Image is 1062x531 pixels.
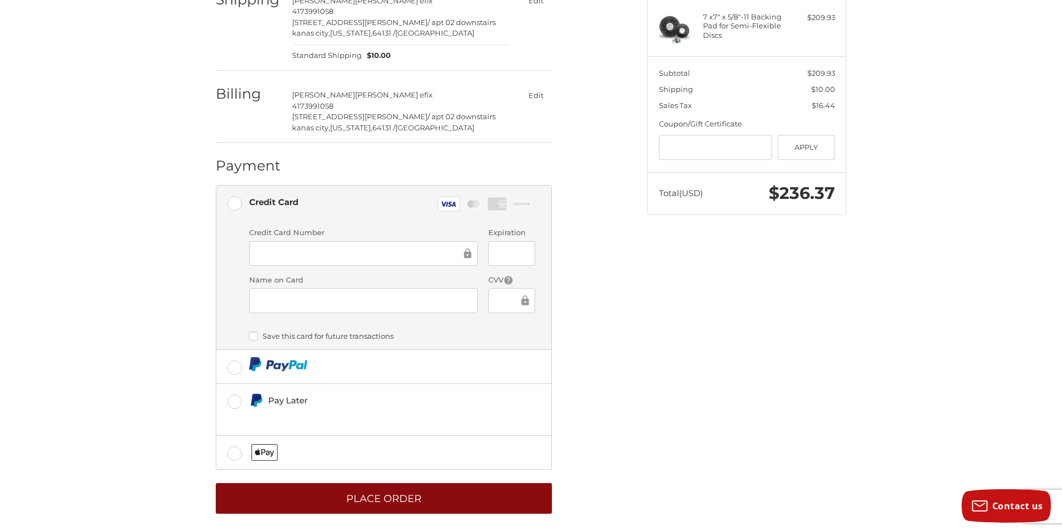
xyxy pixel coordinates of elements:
[428,18,496,27] span: / apt 02 downstairs
[362,50,391,61] span: $10.00
[395,123,474,132] span: [GEOGRAPHIC_DATA]
[292,101,333,110] span: 4173991058
[257,247,462,260] iframe: Secure Credit Card Frame - Credit Card Number
[812,101,835,110] span: $16.44
[249,227,478,238] label: Credit Card Number
[249,193,298,211] div: Credit Card
[496,294,518,307] iframe: Secure Credit Card Frame - CVV
[769,183,835,203] span: $236.37
[659,188,703,198] span: Total (USD)
[292,90,355,99] span: [PERSON_NAME]
[249,332,535,340] label: Save this card for future transactions
[428,112,496,121] span: / apt 02 downstairs
[251,444,278,461] img: Applepay icon
[520,87,552,103] button: Edit
[778,135,835,160] button: Apply
[249,393,263,407] img: Pay Later icon
[395,28,474,37] span: [GEOGRAPHIC_DATA]
[292,112,428,121] span: [STREET_ADDRESS][PERSON_NAME]
[372,123,395,132] span: 64131 /
[292,18,428,27] span: [STREET_ADDRESS][PERSON_NAME]
[962,489,1051,523] button: Contact us
[488,275,535,286] label: CVV
[249,412,476,422] iframe: PayPal Message 1
[659,135,773,160] input: Gift Certificate or Coupon Code
[249,357,308,371] img: PayPal icon
[330,123,372,132] span: [US_STATE],
[257,294,470,307] iframe: Secure Credit Card Frame - Cardholder Name
[992,500,1043,512] span: Contact us
[355,90,433,99] span: [PERSON_NAME] efix
[659,119,835,130] div: Coupon/Gift Certificate
[807,69,835,77] span: $209.93
[330,28,372,37] span: [US_STATE],
[216,157,281,174] h2: Payment
[216,483,552,514] button: Place Order
[268,391,475,410] div: Pay Later
[216,85,281,103] h2: Billing
[372,28,395,37] span: 64131 /
[292,50,362,61] span: Standard Shipping
[659,85,693,94] span: Shipping
[488,227,535,238] label: Expiration
[791,12,835,23] div: $209.93
[703,12,788,40] h4: 7 x 7" x 5/8"-11 Backing Pad for Semi-Flexible Discs
[292,28,330,37] span: kanas city,
[496,247,527,260] iframe: Secure Credit Card Frame - Expiration Date
[292,7,333,16] span: 4173991058
[659,69,690,77] span: Subtotal
[292,123,330,132] span: kanas city,
[659,101,692,110] span: Sales Tax
[811,85,835,94] span: $10.00
[249,275,478,286] label: Name on Card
